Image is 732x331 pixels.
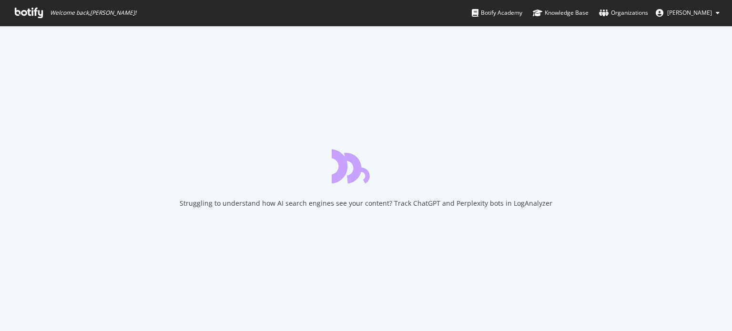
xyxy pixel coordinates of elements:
[332,149,400,183] div: animation
[648,5,727,20] button: [PERSON_NAME]
[472,8,522,18] div: Botify Academy
[667,9,712,17] span: Olivier Job
[533,8,589,18] div: Knowledge Base
[599,8,648,18] div: Organizations
[50,9,136,17] span: Welcome back, [PERSON_NAME] !
[180,199,552,208] div: Struggling to understand how AI search engines see your content? Track ChatGPT and Perplexity bot...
